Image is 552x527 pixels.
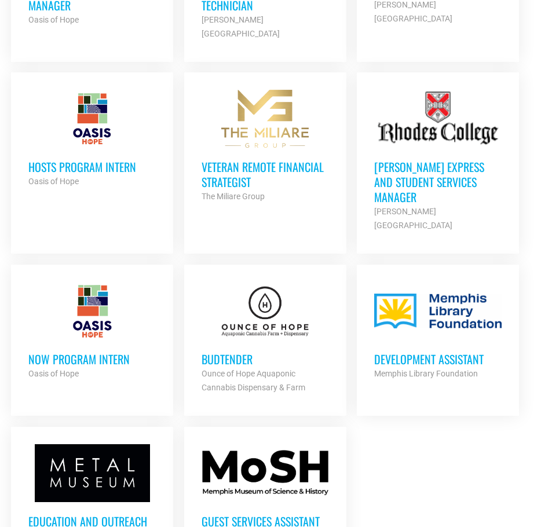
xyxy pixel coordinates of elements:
[357,72,519,250] a: [PERSON_NAME] Express and Student Services Manager [PERSON_NAME][GEOGRAPHIC_DATA]
[28,15,79,24] strong: Oasis of Hope
[28,159,156,174] h3: HOSTS Program Intern
[374,207,452,230] strong: [PERSON_NAME][GEOGRAPHIC_DATA]
[184,72,346,221] a: Veteran Remote Financial Strategist The Miliare Group
[374,159,502,204] h3: [PERSON_NAME] Express and Student Services Manager
[202,15,280,38] strong: [PERSON_NAME][GEOGRAPHIC_DATA]
[374,369,478,378] strong: Memphis Library Foundation
[202,192,265,201] strong: The Miliare Group
[28,369,79,378] strong: Oasis of Hope
[357,265,519,398] a: Development Assistant Memphis Library Foundation
[202,369,305,392] strong: Ounce of Hope Aquaponic Cannabis Dispensary & Farm
[11,265,173,398] a: NOW Program Intern Oasis of Hope
[28,352,156,367] h3: NOW Program Intern
[184,265,346,412] a: Budtender Ounce of Hope Aquaponic Cannabis Dispensary & Farm
[28,177,79,186] strong: Oasis of Hope
[11,72,173,206] a: HOSTS Program Intern Oasis of Hope
[202,352,329,367] h3: Budtender
[374,352,502,367] h3: Development Assistant
[202,159,329,189] h3: Veteran Remote Financial Strategist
